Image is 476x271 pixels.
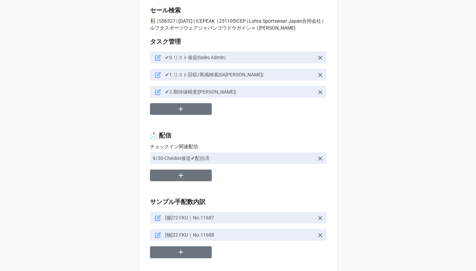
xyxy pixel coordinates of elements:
label: 📩 配信 [150,131,171,140]
p: ✔︎2.期待値精査|[PERSON_NAME]| [165,88,314,95]
p: [物]22 FKU｜No.11688 [165,231,314,238]
p: チェックイン関連配信 [150,143,326,150]
p: [服]72 FKU｜No.11687 [165,214,314,221]
p: ✔︎0.リスト催促|Sales Admin| [165,54,314,61]
b: セール検索 [150,7,181,14]
p: 👫 | S56327 | [DATE] | ICEPEAK | 251105ICEP | Luhta Sportswear Japan合同会社 | ルフタスポーツウェアジャパンゴウドウガイシャ ... [150,18,326,31]
p: ✔︎1.リスト回収/再掲検索|SA[PERSON_NAME]| [165,71,314,78]
p: 9/30-Checkin催促✔︎配信済 [153,155,314,162]
label: タスク管理 [150,37,181,46]
label: サンプル手配数内訳 [150,197,206,207]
